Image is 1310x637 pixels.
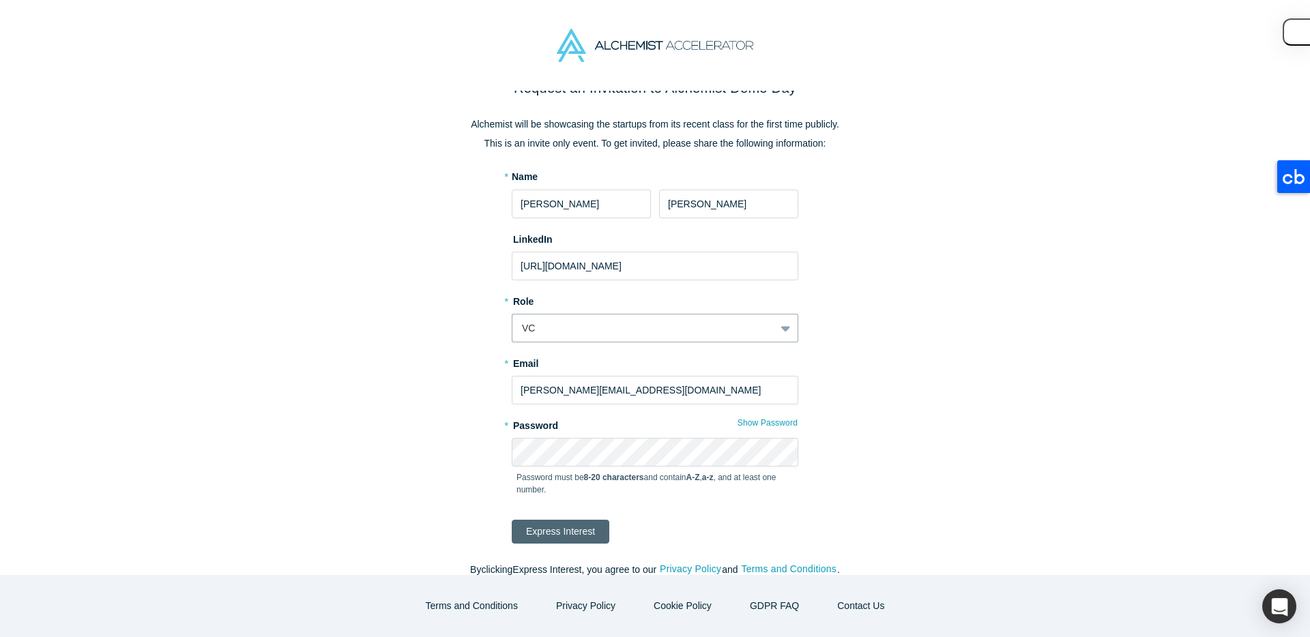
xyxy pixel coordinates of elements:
img: Alchemist Accelerator Logo [557,29,753,62]
p: By clicking Express Interest , you agree to our and . [368,563,942,577]
strong: a-z [702,473,714,482]
button: Contact Us [823,594,899,618]
strong: A-Z [686,473,700,482]
label: Password [512,414,798,433]
button: Privacy Policy [659,561,722,577]
button: Cookie Policy [639,594,726,618]
button: Privacy Policy [542,594,630,618]
a: GDPR FAQ [736,594,813,618]
label: Name [512,170,538,184]
input: Last Name [659,190,798,218]
label: Email [512,352,798,371]
label: LinkedIn [512,228,553,247]
input: First Name [512,190,651,218]
button: Express Interest [512,520,609,544]
label: Role [512,290,798,309]
button: Show Password [737,414,798,432]
button: Terms and Conditions [740,561,837,577]
p: Password must be and contain , , and at least one number. [516,471,794,496]
div: VC [522,321,766,336]
p: This is an invite only event. To get invited, please share the following information: [368,136,942,151]
p: Alchemist will be showcasing the startups from its recent class for the first time publicly. [368,117,942,132]
strong: 8-20 characters [584,473,644,482]
button: Terms and Conditions [411,594,532,618]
